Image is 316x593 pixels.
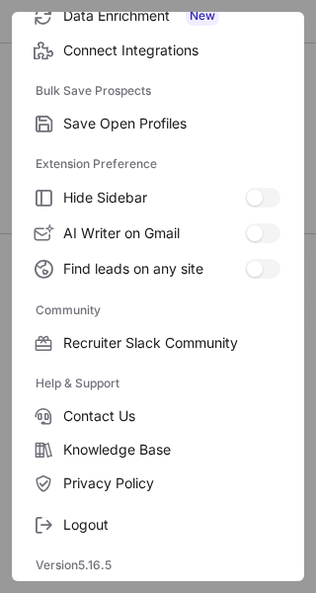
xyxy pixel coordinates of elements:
label: Recruiter Slack Community [12,326,304,360]
span: Connect Integrations [63,42,280,59]
label: Extension Preference [36,148,280,180]
label: Connect Integrations [12,34,304,67]
span: Knowledge Base [63,441,280,459]
span: Privacy Policy [63,474,280,492]
label: Save Open Profiles [12,107,304,140]
label: AI Writer on Gmail [12,215,304,251]
span: AI Writer on Gmail [63,224,245,242]
span: New [186,6,219,26]
span: Contact Us [63,407,280,425]
label: Community [36,295,280,326]
span: Find leads on any site [63,260,245,278]
label: Logout [12,508,304,542]
span: Data Enrichment [63,6,280,26]
label: Hide Sidebar [12,180,304,215]
div: Version 5.16.5 [12,550,304,581]
label: Help & Support [36,368,280,399]
label: Privacy Policy [12,466,304,500]
span: Recruiter Slack Community [63,334,280,352]
label: Contact Us [12,399,304,433]
label: Find leads on any site [12,251,304,287]
span: Logout [63,516,280,534]
label: Knowledge Base [12,433,304,466]
span: Hide Sidebar [63,189,245,207]
span: Save Open Profiles [63,115,280,132]
label: Bulk Save Prospects [36,75,280,107]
